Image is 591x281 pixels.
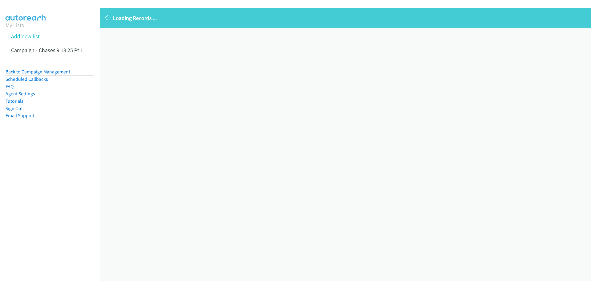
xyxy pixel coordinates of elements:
[105,14,585,22] p: Loading Records ...
[6,22,24,29] a: My Lists
[11,33,40,40] a: Add new list
[6,98,23,104] a: Tutorials
[6,113,34,118] a: Email Support
[6,76,48,82] a: Scheduled Callbacks
[6,69,70,75] a: Back to Campaign Management
[6,105,23,111] a: Sign Out
[6,91,35,97] a: Agent Settings
[11,47,83,54] a: Campaign - Chases 9.18.25 Pt 1
[6,84,14,89] a: FAQ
